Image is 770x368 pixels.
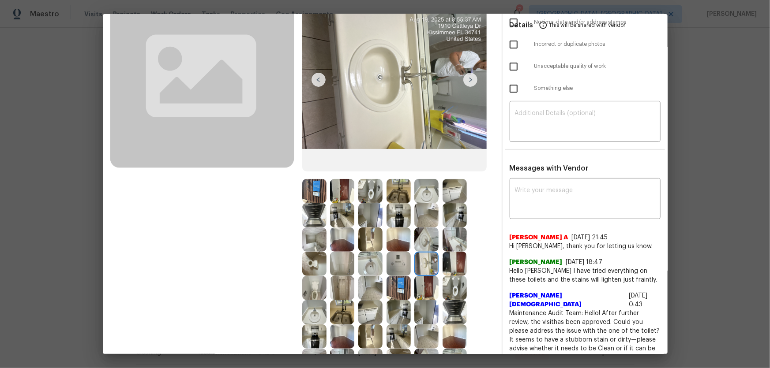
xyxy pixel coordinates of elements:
[534,41,661,48] span: Incorrect or duplicate photos
[534,63,661,70] span: Unacceptable quality of work
[510,267,661,284] span: Hello [PERSON_NAME] I have tried everything on these toilets and the stains will lighten just fra...
[503,56,668,78] div: Unacceptable quality of work
[510,258,563,267] span: [PERSON_NAME]
[572,234,608,241] span: [DATE] 21:45
[566,259,603,265] span: [DATE] 18:47
[510,233,568,242] span: [PERSON_NAME] A
[510,242,661,251] span: Hi [PERSON_NAME], thank you for letting us know.
[503,33,668,56] div: Incorrect or duplicate photos
[549,14,626,35] span: This will be shared with vendor
[463,73,477,87] img: right-chevron-button-url
[312,73,326,87] img: left-chevron-button-url
[510,309,661,362] span: Maintenance Audit Team: Hello! After further review, the visithas been approved. Could you please...
[510,165,589,172] span: Messages with Vendor
[534,85,661,92] span: Something else
[510,291,626,309] span: [PERSON_NAME][DEMOGRAPHIC_DATA]
[629,293,647,308] span: [DATE] 0:43
[503,78,668,100] div: Something else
